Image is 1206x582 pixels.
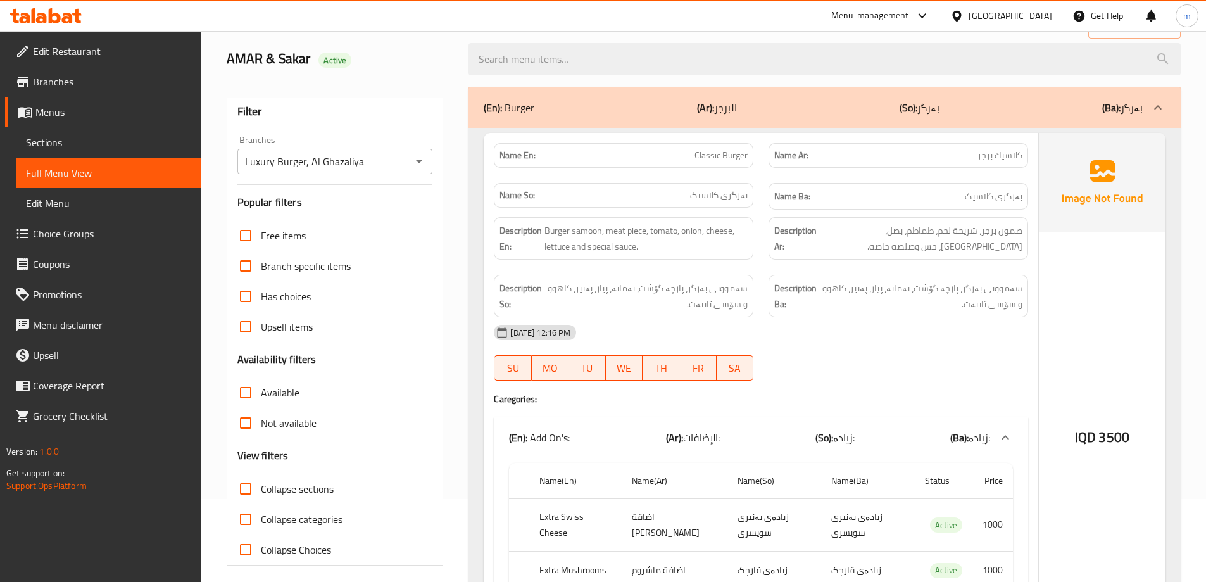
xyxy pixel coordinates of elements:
[915,463,972,499] th: Status
[648,359,674,377] span: TH
[544,223,748,254] span: Burger samoon, meat piece, tomato, onion, cheese, lettuce and special sauce.
[972,498,1013,551] td: 1000
[261,481,334,497] span: Collapse sections
[33,348,191,363] span: Upsell
[261,258,351,274] span: Branch specific items
[227,49,454,68] h2: AMAR & Sakar
[815,428,833,447] b: (So):
[6,465,65,481] span: Get support on:
[468,43,1181,75] input: search
[33,287,191,302] span: Promotions
[820,281,1022,312] span: سەموونی بەرگر، پارچە گۆشت، تەماتە، پیاز، پەنیر، کاهوو و سۆسی تایبەت.
[237,195,433,210] h3: Popular filters
[318,54,351,66] span: Active
[505,327,575,339] span: [DATE] 12:16 PM
[930,518,962,533] span: Active
[717,355,753,381] button: SA
[484,100,534,115] p: Burger
[26,135,191,150] span: Sections
[532,355,568,381] button: MO
[5,340,201,370] a: Upsell
[622,498,727,551] td: اضاقة [PERSON_NAME]
[499,189,535,202] strong: Name So:
[1039,133,1165,232] img: Ae5nvW7+0k+MAAAAAElFTkSuQmCC
[972,463,1013,499] th: Price
[774,189,810,205] strong: Name Ba:
[5,370,201,401] a: Coverage Report
[568,355,605,381] button: TU
[484,98,502,117] b: (En):
[6,478,87,494] a: Support.OpsPlatform
[26,196,191,211] span: Edit Menu
[5,218,201,249] a: Choice Groups
[237,448,289,463] h3: View filters
[33,317,191,332] span: Menu disclaimer
[509,430,570,445] p: Add On's:
[679,355,716,381] button: FR
[819,223,1022,254] span: صمون برجر، شريحة لحم، طماطم، بصل، جبنة، خس وصلصة خاصة.
[900,98,917,117] b: (So):
[537,359,563,377] span: MO
[697,98,714,117] b: (Ar):
[969,428,990,447] span: زیادە:
[33,74,191,89] span: Branches
[318,53,351,68] div: Active
[969,9,1052,23] div: [GEOGRAPHIC_DATA]
[33,44,191,59] span: Edit Restaurant
[468,87,1181,128] div: (En): Burger(Ar):البرجر(So):بەرگر(Ba):بەرگر
[16,127,201,158] a: Sections
[821,498,915,551] td: زیادەی پەنیری سویسری
[33,408,191,424] span: Grocery Checklist
[684,359,711,377] span: FR
[727,498,821,551] td: زیادەی پەنیری سویسری
[5,401,201,431] a: Grocery Checklist
[1098,425,1129,450] span: 3500
[261,542,331,557] span: Collapse Choices
[499,149,536,162] strong: Name En:
[977,149,1022,162] span: كلاسيك برجر
[574,359,600,377] span: TU
[643,355,679,381] button: TH
[930,517,962,533] div: Active
[1102,100,1143,115] p: بەرگر
[5,36,201,66] a: Edit Restaurant
[261,319,313,334] span: Upsell items
[5,66,201,97] a: Branches
[821,463,915,499] th: Name(Ba)
[39,443,59,460] span: 1.0.0
[237,352,317,367] h3: Availability filters
[499,281,543,312] strong: Description So:
[900,100,939,115] p: بەرگر
[33,256,191,272] span: Coupons
[35,104,191,120] span: Menus
[494,417,1028,458] div: (En): Add On's:(Ar):الإضافات:(So):زیادە:(Ba):زیادە:
[774,223,817,254] strong: Description Ar:
[529,463,622,499] th: Name(En)
[5,310,201,340] a: Menu disclaimer
[6,443,37,460] span: Version:
[261,385,299,400] span: Available
[237,98,433,125] div: Filter
[683,428,720,447] span: الإضافات:
[690,189,748,202] span: بەرگری کلاسیک
[666,428,683,447] b: (Ar):
[606,355,643,381] button: WE
[16,158,201,188] a: Full Menu View
[831,8,909,23] div: Menu-management
[1183,9,1191,23] span: m
[509,428,527,447] b: (En):
[622,463,727,499] th: Name(Ar)
[529,498,622,551] th: Extra Swiss Cheese
[722,359,748,377] span: SA
[1098,19,1171,35] span: Export Menu
[774,149,808,162] strong: Name Ar:
[833,428,855,447] span: زیادە:
[774,281,817,312] strong: Description Ba:
[499,359,526,377] span: SU
[494,355,531,381] button: SU
[33,378,191,393] span: Coverage Report
[261,415,317,431] span: Not available
[499,223,542,254] strong: Description En:
[965,189,1022,205] span: بەرگری کلاسیک
[5,249,201,279] a: Coupons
